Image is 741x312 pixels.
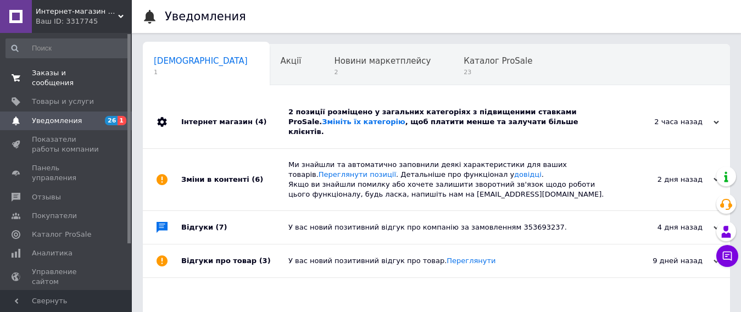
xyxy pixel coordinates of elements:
[32,230,91,239] span: Каталог ProSale
[105,116,118,125] span: 26
[609,175,719,185] div: 2 дня назад
[447,257,495,265] a: Переглянути
[288,160,609,200] div: Ми знайшли та автоматично заповнили деякі характеристики для ваших товарів. . Детальніше про функ...
[334,56,431,66] span: Новини маркетплейсу
[181,211,288,244] div: Відгуки
[464,68,532,76] span: 23
[32,163,102,183] span: Панель управления
[5,38,130,58] input: Поиск
[36,16,132,26] div: Ваш ID: 3317745
[118,116,126,125] span: 1
[464,56,532,66] span: Каталог ProSale
[32,248,73,258] span: Аналитика
[165,10,246,23] h1: Уведомления
[32,135,102,154] span: Показатели работы компании
[32,97,94,107] span: Товары и услуги
[322,118,405,126] a: Змініть їх категорію
[281,56,302,66] span: Акції
[334,68,431,76] span: 2
[288,107,609,137] div: 2 позиції розміщено у загальних категоріях з підвищеними ставками ProSale. , щоб платити менше та...
[32,116,82,126] span: Уведомления
[259,257,271,265] span: (3)
[216,223,227,231] span: (7)
[255,118,266,126] span: (4)
[609,256,719,266] div: 9 дней назад
[36,7,118,16] span: Интернет-магазин SportFishka
[609,117,719,127] div: 2 часа назад
[609,222,719,232] div: 4 дня назад
[252,175,263,183] span: (6)
[32,192,61,202] span: Отзывы
[716,245,738,267] button: Чат с покупателем
[181,244,288,277] div: Відгуки про товар
[32,68,102,88] span: Заказы и сообщения
[288,256,609,266] div: У вас новий позитивний відгук про товар.
[181,96,288,148] div: Інтернет магазин
[288,222,609,232] div: У вас новий позитивний відгук про компанію за замовленням 353693237.
[32,211,77,221] span: Покупатели
[319,170,396,179] a: Переглянути позиції
[154,56,248,66] span: [DEMOGRAPHIC_DATA]
[32,267,102,287] span: Управление сайтом
[514,170,542,179] a: довідці
[154,68,248,76] span: 1
[181,149,288,211] div: Зміни в контенті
